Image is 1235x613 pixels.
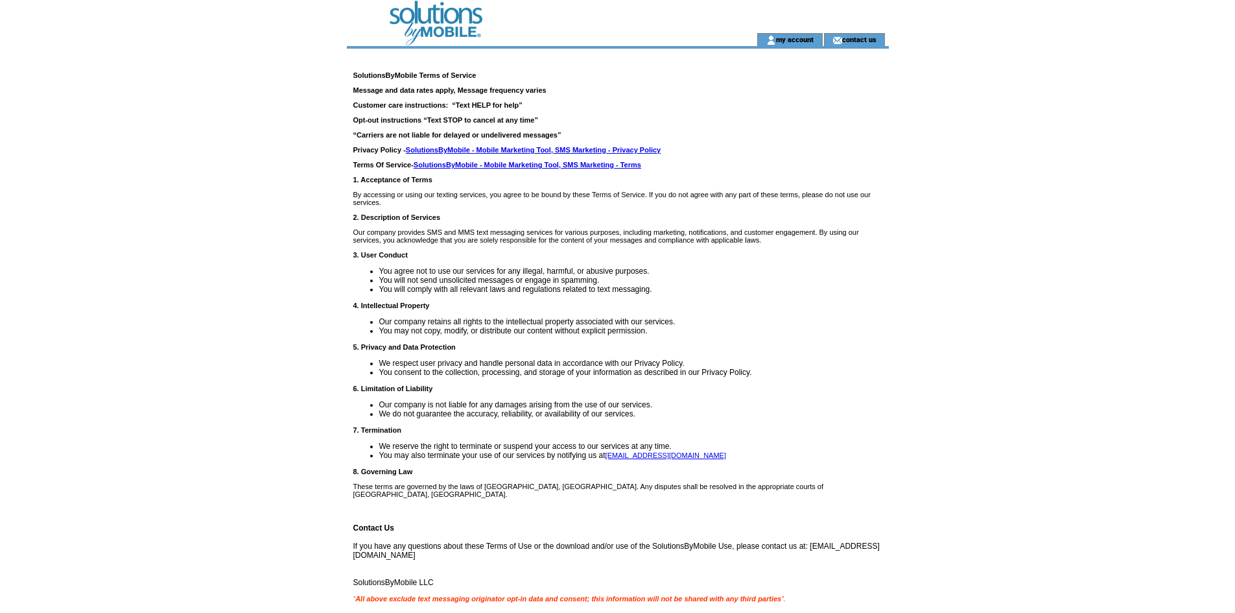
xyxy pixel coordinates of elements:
[353,191,889,206] p: By accessing or using our texting services, you agree to be bound by these Terms of Service. If y...
[379,276,889,285] li: You will not send unsolicited messages or engage in spamming.
[776,35,814,43] a: my account
[353,146,661,154] strong: Privacy Policy -
[379,409,889,418] li: We do not guarantee the accuracy, reliability, or availability of our services.
[379,400,889,409] li: Our company is not liable for any damages arising from the use of our services.
[353,343,456,351] strong: 5. Privacy and Data Protection
[379,359,889,368] li: We respect user privacy and handle personal data in accordance with our Privacy Policy.
[414,161,641,169] a: SolutionsByMobile - Mobile Marketing Tool, SMS Marketing - Terms
[353,213,441,221] strong: 2. Description of Services
[353,71,889,603] span: If you have any questions about these Terms of Use or the download and/or use of the SolutionsByM...
[379,267,889,276] li: You agree not to use our services for any illegal, harmful, or abusive purposes.
[353,71,476,79] strong: SolutionsByMobile Terms of Service
[379,285,889,294] li: You will comply with all relevant laws and regulations related to text messaging.
[379,326,889,335] li: You may not copy, modify, or distribute our content without explicit permission.
[842,35,876,43] a: contact us
[355,595,781,603] strong: All above exclude text messaging originator opt-in data and consent; this information will not be...
[353,228,889,244] p: Our company provides SMS and MMS text messaging services for various purposes, including marketin...
[606,451,726,459] a: [EMAIL_ADDRESS][DOMAIN_NAME]
[406,146,661,154] a: SolutionsByMobile - Mobile Marketing Tool, SMS Marketing - Privacy Policy
[353,523,394,533] strong: Contact Us
[353,595,786,603] em: “ ”.
[353,483,889,498] p: These terms are governed by the laws of [GEOGRAPHIC_DATA], [GEOGRAPHIC_DATA]. Any disputes shall ...
[353,385,433,392] strong: 6. Limitation of Liability
[353,302,430,309] strong: 4. Intellectual Property
[353,116,538,124] strong: Opt-out instructions “Text STOP to cancel at any time”
[353,161,641,169] strong: Terms Of Service-
[353,131,561,139] strong: “Carriers are not liable for delayed or undelivered messages”
[379,451,889,460] li: You may also terminate your use of our services by notifying us at
[832,35,842,45] img: contact_us_icon.gif;jsessionid=31304B96F0EB6481F83ECF4ECF973454
[379,442,889,451] li: We reserve the right to terminate or suspend your access to our services at any time.
[353,468,413,475] strong: 8. Governing Law
[353,86,547,94] strong: Message and data rates apply, Message frequency varies
[379,317,889,326] li: Our company retains all rights to the intellectual property associated with our services.
[353,176,432,184] strong: 1. Acceptance of Terms
[353,101,523,109] strong: Customer care instructions: “Text HELP for help”
[353,251,408,259] strong: 3. User Conduct
[379,368,889,377] li: You consent to the collection, processing, and storage of your information as described in our Pr...
[766,35,776,45] img: account_icon.gif;jsessionid=31304B96F0EB6481F83ECF4ECF973454
[353,426,401,434] strong: 7. Termination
